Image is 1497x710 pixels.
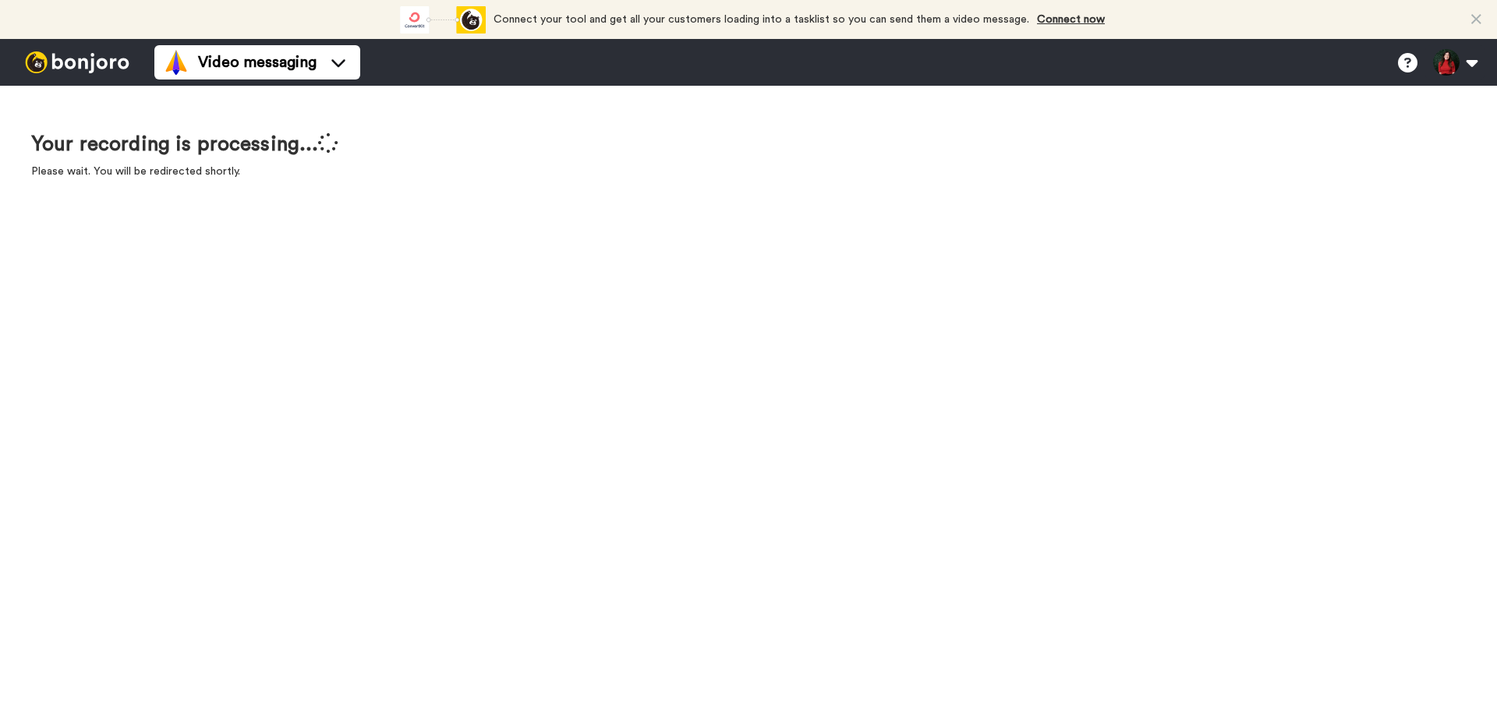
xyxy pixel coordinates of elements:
div: animation [400,6,486,34]
p: Please wait. You will be redirected shortly. [31,164,338,179]
span: Connect your tool and get all your customers loading into a tasklist so you can send them a video... [494,14,1029,25]
span: Video messaging [198,51,317,73]
a: Connect now [1037,14,1105,25]
img: vm-color.svg [164,50,189,75]
img: bj-logo-header-white.svg [19,51,136,73]
h1: Your recording is processing... [31,132,338,156]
